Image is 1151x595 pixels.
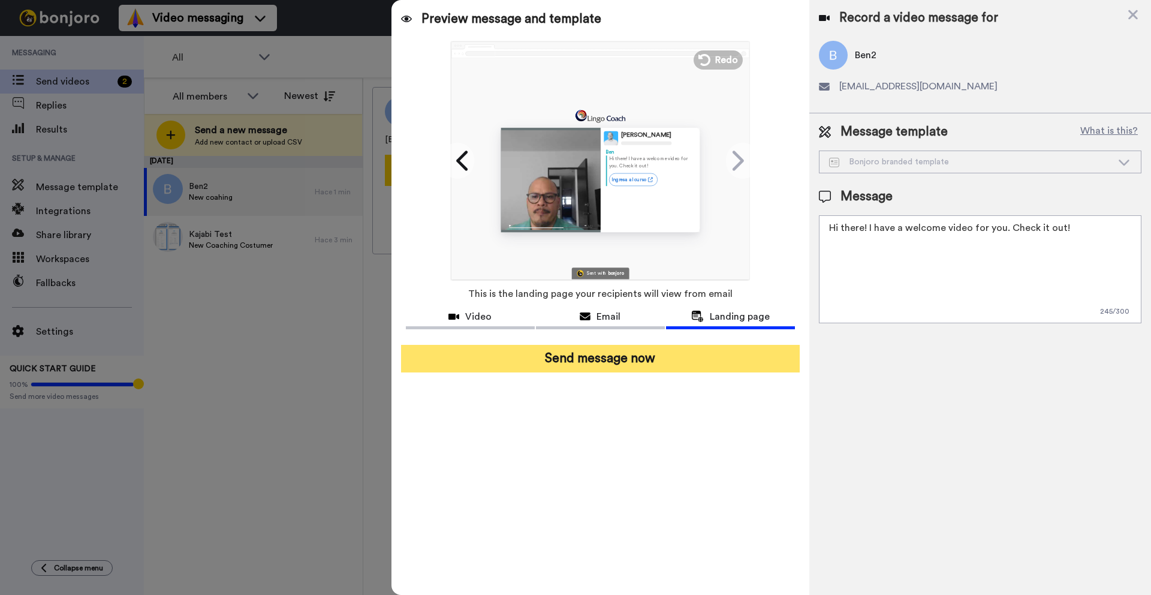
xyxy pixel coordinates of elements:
[577,270,583,277] img: Bonjoro Logo
[596,309,620,324] span: Email
[840,123,948,141] span: Message template
[468,281,733,307] span: This is the landing page your recipients will view from email
[710,309,770,324] span: Landing page
[465,309,492,324] span: Video
[575,109,626,124] img: 98949529-cf60-48b4-bbd2-9716f85798c3
[604,131,618,145] img: Profile Image
[587,271,606,275] div: Sent with
[608,155,694,169] p: Hi there! I have a welcome video for you. Check it out!
[608,271,623,275] div: bonjoro
[605,148,694,155] div: Ben
[840,188,893,206] span: Message
[819,215,1141,323] textarea: Hi there! I have a welcome video for you. Check it out!
[1077,123,1141,141] button: What is this?
[608,173,657,186] a: Ingresa al curso
[829,158,839,167] img: Message-temps.svg
[829,156,1112,168] div: Bonjoro branded template
[621,131,671,139] div: [PERSON_NAME]
[401,345,800,372] button: Send message now
[501,220,600,232] img: player-controls-full.svg
[839,79,998,94] span: [EMAIL_ADDRESS][DOMAIN_NAME]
